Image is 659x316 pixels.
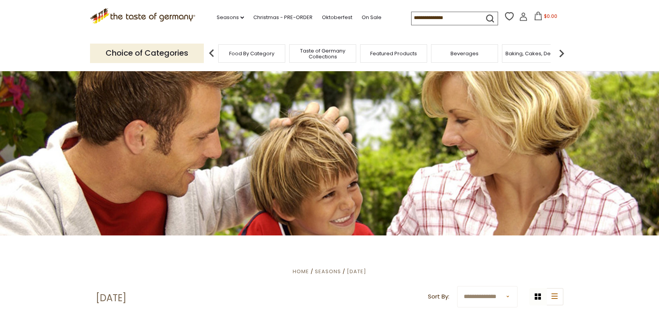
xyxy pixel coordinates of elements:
[229,51,274,56] a: Food By Category
[347,268,366,275] a: [DATE]
[322,13,352,22] a: Oktoberfest
[96,292,126,304] h1: [DATE]
[204,46,219,61] img: previous arrow
[362,13,382,22] a: On Sale
[529,12,562,23] button: $0.00
[451,51,479,56] a: Beverages
[370,51,417,56] a: Featured Products
[544,13,557,19] span: $0.00
[293,268,309,275] a: Home
[253,13,313,22] a: Christmas - PRE-ORDER
[554,46,569,61] img: next arrow
[428,292,449,302] label: Sort By:
[505,51,566,56] a: Baking, Cakes, Desserts
[315,268,341,275] a: Seasons
[90,44,204,63] p: Choice of Categories
[292,48,354,60] a: Taste of Germany Collections
[217,13,244,22] a: Seasons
